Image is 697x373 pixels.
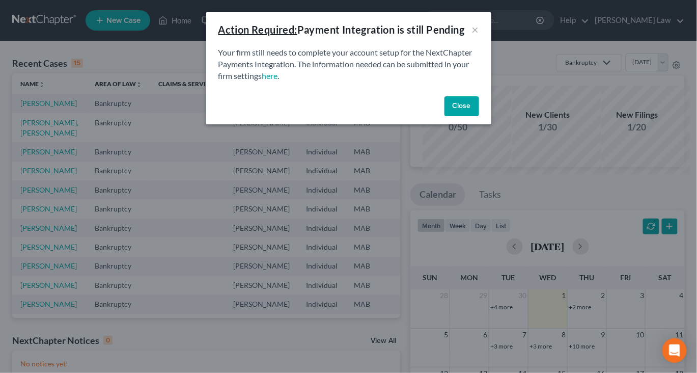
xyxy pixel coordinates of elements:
div: Payment Integration is still Pending [218,22,465,37]
button: × [472,23,479,36]
a: here [262,71,278,81]
button: Close [444,96,479,117]
u: Action Required: [218,23,297,36]
div: Open Intercom Messenger [662,338,687,363]
p: Your firm still needs to complete your account setup for the NextChapter Payments Integration. Th... [218,47,479,82]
